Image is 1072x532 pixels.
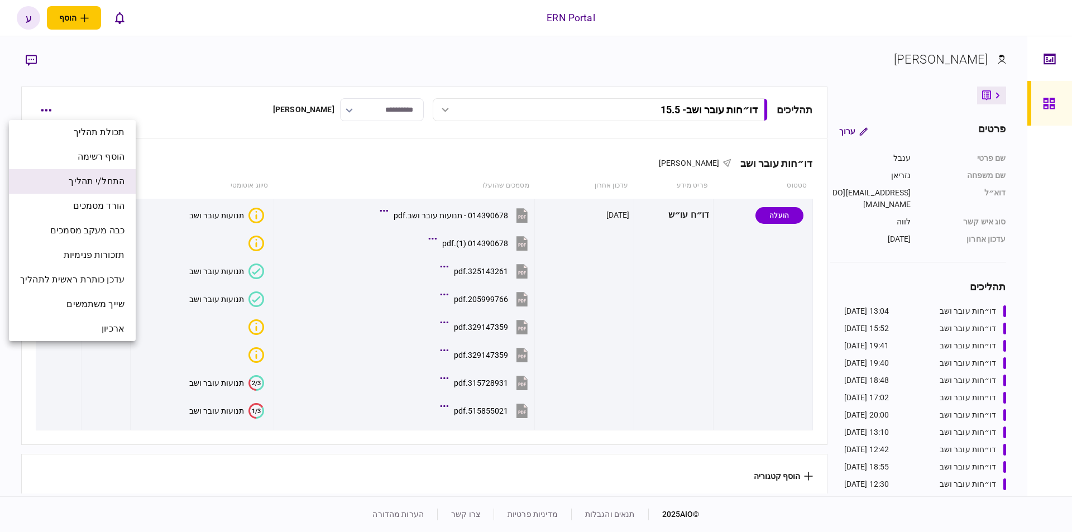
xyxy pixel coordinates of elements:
[102,322,125,336] span: ארכיון
[66,298,125,311] span: שייך משתמשים
[74,126,125,139] span: תכולת תהליך
[20,273,125,286] span: עדכן כותרת ראשית לתהליך
[50,224,125,237] span: כבה מעקב מסמכים
[69,175,125,188] span: התחל/י תהליך
[64,248,125,262] span: תזכורות פנימיות
[78,150,125,164] span: הוסף רשימה
[73,199,125,213] span: הורד מסמכים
